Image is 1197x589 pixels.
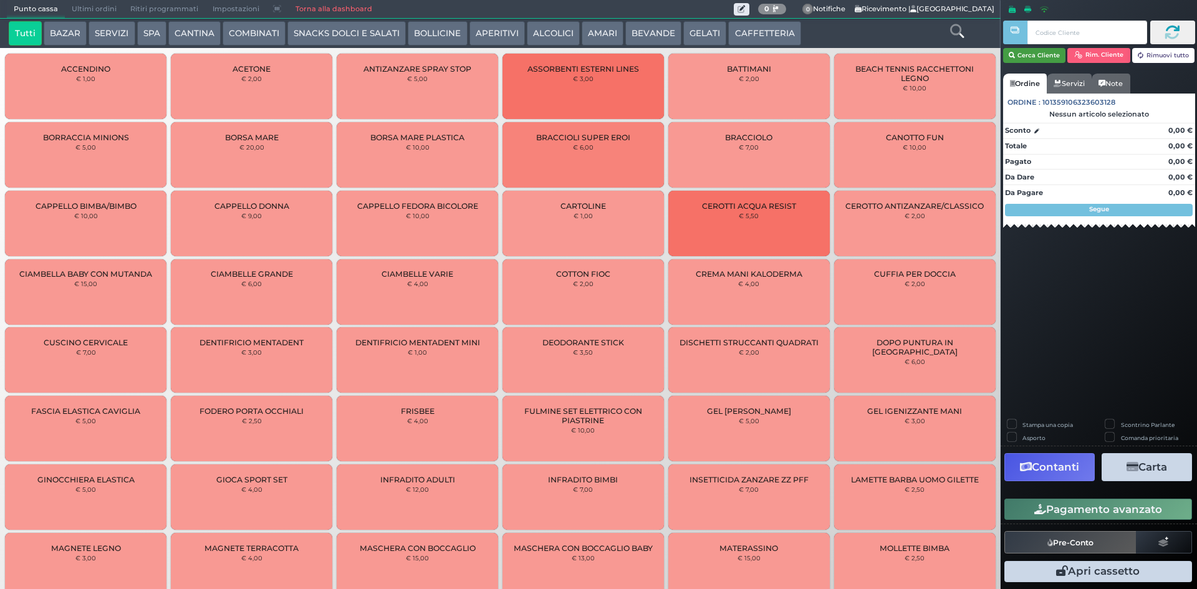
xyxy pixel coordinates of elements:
small: € 15,00 [406,554,429,562]
small: € 2,50 [905,554,925,562]
small: € 5,50 [739,212,759,219]
span: FULMINE SET ELETTRICO CON PIASTRINE [513,406,653,425]
a: Ordine [1003,74,1047,93]
button: Cerca Cliente [1003,48,1066,63]
small: € 15,00 [74,280,97,287]
span: Punto cassa [7,1,65,18]
strong: 0,00 € [1168,157,1193,166]
span: FODERO PORTA OCCHIALI [199,406,304,416]
span: CUSCINO CERVICALE [44,338,128,347]
button: CANTINA [168,21,221,46]
small: € 6,00 [573,143,594,151]
small: € 2,00 [905,280,925,287]
small: € 1,00 [408,348,427,356]
a: Note [1092,74,1130,93]
button: Pagamento avanzato [1004,499,1192,520]
small: € 5,00 [75,143,96,151]
span: BRACCIOLI SUPER EROI [536,133,630,142]
input: Codice Cliente [1027,21,1147,44]
strong: Segue [1089,205,1109,213]
a: Servizi [1047,74,1092,93]
span: DEODORANTE STICK [542,338,624,347]
small: € 2,50 [905,486,925,493]
small: € 3,00 [241,348,262,356]
button: ALCOLICI [527,21,580,46]
small: € 3,00 [75,554,96,562]
small: € 15,00 [738,554,761,562]
span: LAMETTE BARBA UOMO GILETTE [851,475,979,484]
small: € 7,00 [739,486,759,493]
strong: Da Dare [1005,173,1034,181]
small: € 10,00 [74,212,98,219]
small: € 2,00 [739,348,759,356]
small: € 7,00 [739,143,759,151]
span: ACETONE [233,64,271,74]
span: COTTON FIOC [556,269,610,279]
span: Ritiri programmati [123,1,205,18]
span: BORSA MARE [225,133,279,142]
span: FRISBEE [401,406,435,416]
span: CIAMBELLE VARIE [382,269,453,279]
span: 101359106323603128 [1042,97,1115,108]
span: CIAMBELLE GRANDE [211,269,293,279]
small: € 10,00 [903,84,926,92]
span: MOLLETTE BIMBA [880,544,949,553]
span: CANOTTO FUN [886,133,944,142]
small: € 2,00 [739,75,759,82]
small: € 5,00 [407,75,428,82]
span: INSETTICIDA ZANZARE ZZ PFF [690,475,809,484]
span: MASCHERA CON BOCCAGLIO BABY [514,544,653,553]
small: € 7,00 [573,486,593,493]
small: € 10,00 [406,212,430,219]
small: € 13,00 [572,554,595,562]
button: SERVIZI [89,21,135,46]
button: APERITIVI [469,21,525,46]
small: € 4,00 [407,417,428,424]
strong: 0,00 € [1168,141,1193,150]
label: Scontrino Parlante [1121,421,1175,429]
span: CIAMBELLA BABY CON MUTANDA [19,269,152,279]
button: SNACKS DOLCI E SALATI [287,21,406,46]
small: € 20,00 [239,143,264,151]
div: Nessun articolo selezionato [1003,110,1195,118]
button: Carta [1102,453,1192,481]
button: GELATI [683,21,726,46]
span: CUFFIA PER DOCCIA [874,269,956,279]
small: € 1,00 [574,212,593,219]
span: MAGNETE LEGNO [51,544,121,553]
strong: Da Pagare [1005,188,1043,197]
button: BEVANDE [625,21,681,46]
small: € 2,00 [573,280,594,287]
span: MAGNETE TERRACOTTA [204,544,299,553]
button: Contanti [1004,453,1095,481]
small: € 6,00 [241,280,262,287]
small: € 7,00 [76,348,96,356]
strong: 0,00 € [1168,126,1193,135]
label: Asporto [1022,434,1046,442]
small: € 3,00 [573,75,594,82]
button: Rim. Cliente [1067,48,1130,63]
strong: Sconto [1005,125,1031,136]
span: BEACH TENNIS RACCHETTONI LEGNO [844,64,984,83]
strong: 0,00 € [1168,188,1193,197]
button: Rimuovi tutto [1132,48,1195,63]
span: CAPPELLO FEDORA BICOLORE [357,201,478,211]
small: € 12,00 [406,486,429,493]
span: MATERASSINO [719,544,778,553]
small: € 4,00 [241,554,262,562]
button: Pre-Conto [1004,531,1137,553]
span: CEROTTI ACQUA RESIST [702,201,796,211]
small: € 4,00 [738,280,759,287]
small: € 2,50 [242,417,262,424]
label: Stampa una copia [1022,421,1073,429]
span: Ultimi ordini [65,1,123,18]
span: FASCIA ELASTICA CAVIGLIA [31,406,140,416]
b: 0 [764,4,769,13]
span: GEL IGENIZZANTE MANI [867,406,962,416]
span: CAPPELLO DONNA [214,201,289,211]
span: BORSA MARE PLASTICA [370,133,464,142]
span: CEROTTO ANTIZANZARE/CLASSICO [845,201,984,211]
small: € 5,00 [739,417,759,424]
span: CARTOLINE [560,201,606,211]
span: INFRADITO ADULTI [380,475,455,484]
